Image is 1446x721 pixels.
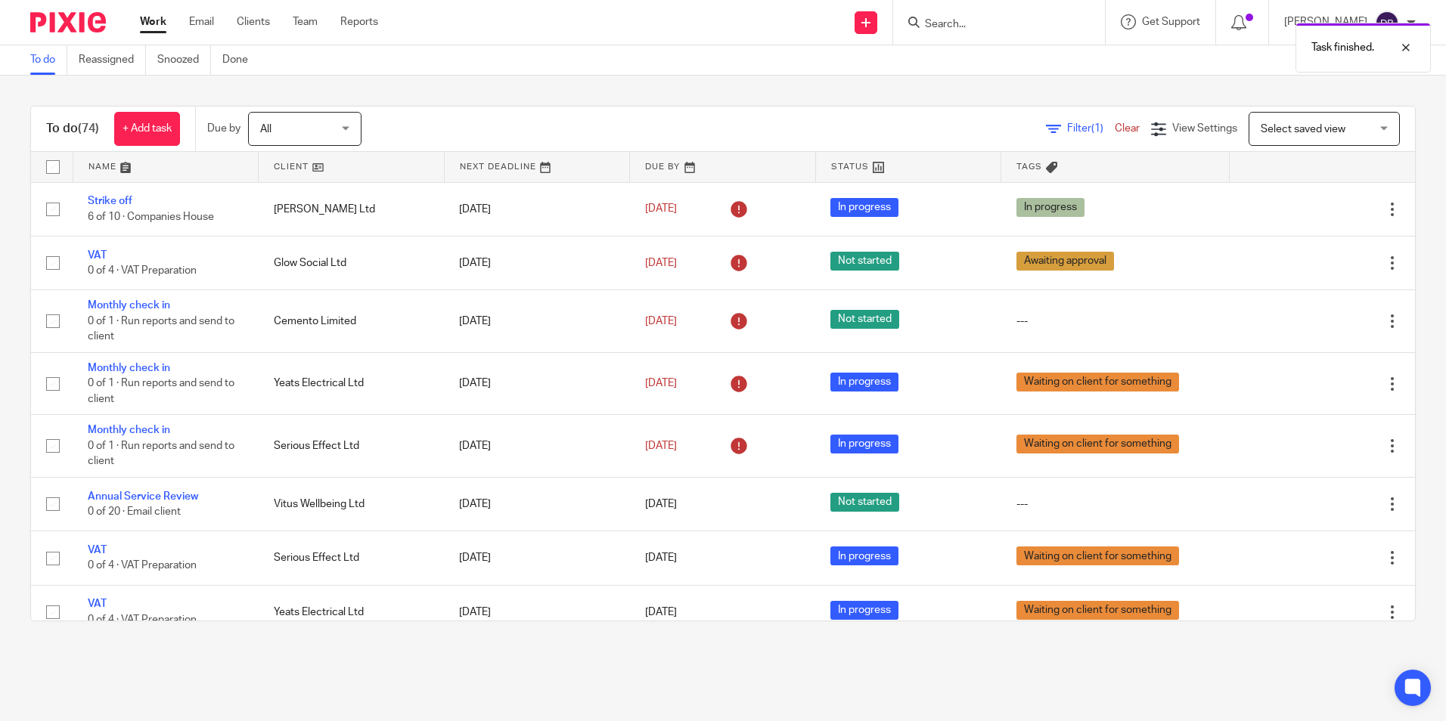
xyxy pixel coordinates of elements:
a: + Add task [114,112,180,146]
span: 6 of 10 · Companies House [88,212,214,222]
span: In progress [830,435,898,453]
span: [DATE] [645,552,677,563]
span: 0 of 1 · Run reports and send to client [88,316,234,342]
span: In progress [830,198,898,217]
a: Email [189,14,214,29]
span: In progress [830,601,898,620]
span: [DATE] [645,441,677,451]
td: [DATE] [444,236,630,289]
span: Select saved view [1261,124,1345,135]
span: Not started [830,493,899,512]
img: svg%3E [1375,11,1399,35]
td: Yeats Electrical Ltd [259,585,445,639]
td: Cemento Limited [259,290,445,352]
span: [DATE] [645,258,677,268]
span: Waiting on client for something [1016,373,1179,391]
span: In progress [830,373,898,391]
a: VAT [88,599,107,609]
span: Waiting on client for something [1016,546,1179,565]
td: [DATE] [444,415,630,477]
td: [DATE] [444,182,630,236]
td: [DATE] [444,585,630,639]
span: (1) [1091,123,1103,134]
span: [DATE] [645,204,677,215]
td: [DATE] [444,352,630,414]
a: Work [140,14,166,29]
td: Serious Effect Ltd [259,415,445,477]
span: Tags [1016,162,1042,171]
span: [DATE] [645,378,677,388]
a: Team [293,14,318,29]
a: Monthly check in [88,300,170,311]
a: VAT [88,545,107,555]
td: Yeats Electrical Ltd [259,352,445,414]
a: Monthly check in [88,425,170,435]
td: [DATE] [444,477,630,531]
span: Not started [830,252,899,271]
span: 0 of 20 · Email client [88,506,181,517]
td: [DATE] [444,290,630,352]
td: Serious Effect Ltd [259,531,445,585]
h1: To do [46,121,99,137]
span: Waiting on client for something [1016,601,1179,620]
a: Clients [237,14,270,29]
span: 0 of 4 · VAT Preparation [88,614,197,625]
p: Due by [207,121,240,136]
td: [DATE] [444,531,630,585]
span: Awaiting approval [1016,252,1114,271]
td: [PERSON_NAME] Ltd [259,182,445,236]
a: Snoozed [157,45,211,75]
a: Reports [340,14,378,29]
span: View Settings [1172,123,1237,134]
a: VAT [88,250,107,261]
a: Monthly check in [88,363,170,373]
a: Strike off [88,196,132,206]
img: Pixie [30,12,106,32]
span: In progress [1016,198,1084,217]
span: In progress [830,546,898,565]
p: Task finished. [1311,40,1374,55]
td: Vitus Wellbeing Ltd [259,477,445,531]
a: To do [30,45,67,75]
td: Glow Social Ltd [259,236,445,289]
span: Waiting on client for something [1016,435,1179,453]
span: All [260,124,272,135]
a: Reassigned [79,45,146,75]
span: 0 of 4 · VAT Preparation [88,561,197,571]
span: Not started [830,310,899,329]
span: 0 of 1 · Run reports and send to client [88,378,234,404]
span: (74) [78,122,99,135]
span: 0 of 4 · VAT Preparation [88,265,197,276]
span: [DATE] [645,607,677,617]
a: Clear [1115,123,1140,134]
span: [DATE] [645,499,677,509]
span: Filter [1067,123,1115,134]
span: 0 of 1 · Run reports and send to client [88,441,234,467]
a: Annual Service Review [88,491,198,502]
a: Done [222,45,259,75]
div: --- [1016,314,1215,329]
div: --- [1016,497,1215,512]
span: [DATE] [645,316,677,326]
